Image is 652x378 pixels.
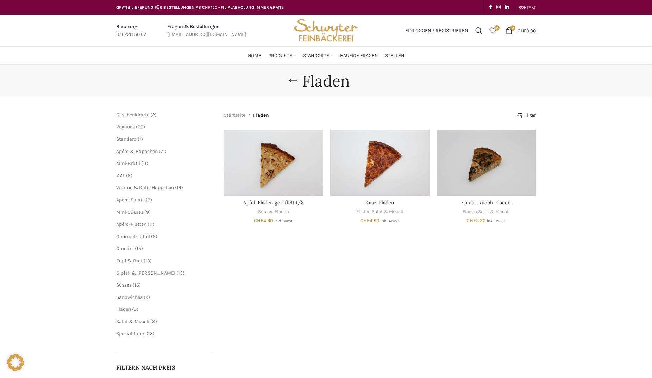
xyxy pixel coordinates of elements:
[385,52,405,59] span: Stellen
[472,24,486,38] a: Suchen
[254,218,273,224] bdi: 4.90
[139,136,141,142] span: 1
[224,209,323,215] div: ,
[116,221,146,227] span: Apéro-Platten
[167,23,246,39] a: Infobox link
[275,209,289,215] a: Fladen
[340,52,378,59] span: Häufige Fragen
[178,270,183,276] span: 13
[365,199,394,206] a: Käse-Fladen
[116,319,149,325] a: Salat & Müesli
[116,148,158,154] a: Apéro & Häppchen
[116,209,143,215] a: Mini-Süsses
[116,136,137,142] a: Standard
[303,49,333,63] a: Standorte
[519,0,536,14] a: KONTAKT
[463,209,477,215] a: Fladen
[134,306,137,312] span: 3
[291,27,361,33] a: Site logo
[385,49,405,63] a: Stellen
[116,306,131,312] span: Fladen
[274,219,293,223] small: inkl. MwSt.
[291,15,361,46] img: Bäckerei Schwyter
[437,130,536,196] a: Spinat-Rüebli-Fladen
[116,173,125,179] a: XXL
[254,218,263,224] span: CHF
[330,209,430,215] div: ,
[248,52,261,59] span: Home
[253,111,269,119] span: Fladen
[134,282,139,288] span: 16
[116,364,213,371] h5: Filtern nach Preis
[116,5,284,10] span: GRATIS LIEFERUNG FÜR BESTELLUNGEN AB CHF 150 - FILIALABHOLUNG IMMER GRATIS
[113,49,539,63] div: Main navigation
[268,52,292,59] span: Produkte
[515,0,539,14] div: Secondary navigation
[224,130,323,196] a: Apfel-Fladen geraffelt 1/8
[340,49,378,63] a: Häufige Fragen
[462,199,511,206] a: Spinat-Rüebli-Fladen
[116,197,145,203] a: Apéro-Salate
[148,331,153,337] span: 13
[145,294,148,300] span: 9
[128,173,131,179] span: 6
[478,209,510,215] a: Salat & Müesli
[148,197,150,203] span: 9
[116,245,134,251] a: Crostini
[518,27,536,33] bdi: 0.00
[258,209,274,215] a: Süsses
[116,294,143,300] a: Sandwiches
[372,209,403,215] a: Salat & Müesli
[224,111,269,119] nav: Breadcrumb
[487,2,494,12] a: Facebook social link
[466,218,476,224] span: CHF
[177,185,181,191] span: 14
[116,233,150,239] a: Gourmet-Löffel
[116,23,146,39] a: Infobox link
[303,52,329,59] span: Standorte
[243,199,304,206] a: Apfel-Fladen geraffelt 1/8
[224,111,245,119] a: Startseite
[330,130,430,196] a: Käse-Fladen
[116,112,149,118] a: Geschenkkarte
[405,28,468,33] span: Einloggen / Registrieren
[486,24,500,38] a: 0
[518,27,526,33] span: CHF
[116,185,174,191] a: Warme & Kalte Häppchen
[486,24,500,38] div: Meine Wunschliste
[116,282,132,288] a: Süsses
[149,221,153,227] span: 11
[116,331,145,337] a: Spezialitäten
[519,5,536,10] span: KONTAKT
[502,24,539,38] a: 0 CHF0.00
[143,160,146,166] span: 11
[116,270,175,276] a: Gipfeli & [PERSON_NAME]
[356,209,371,215] a: Fladen
[146,209,149,215] span: 9
[116,124,135,130] a: Veganes
[302,72,350,90] h1: Fladen
[487,219,506,223] small: inkl. MwSt.
[516,113,536,118] a: Filter
[152,319,155,325] span: 8
[153,233,156,239] span: 6
[510,25,515,31] span: 0
[116,258,143,264] a: Zopf & Brot
[161,148,165,154] span: 71
[116,160,140,166] span: Mini-Brötli
[437,209,536,215] div: ,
